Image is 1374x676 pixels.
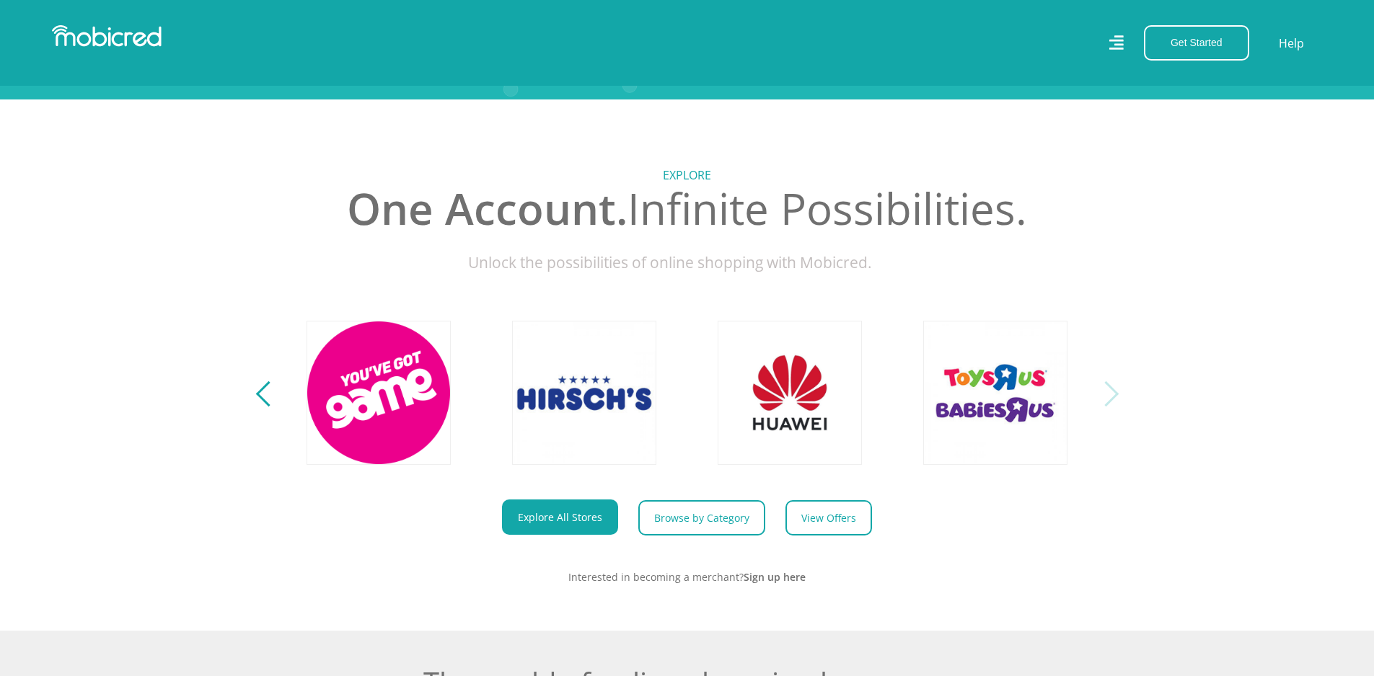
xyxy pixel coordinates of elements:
button: Previous [260,378,278,407]
span: One Account. [347,179,627,238]
h2: Infinite Possibilities. [287,182,1088,234]
p: Interested in becoming a merchant? [287,569,1088,584]
a: Help [1278,34,1305,53]
h5: Explore [287,169,1088,182]
a: Browse by Category [638,500,765,535]
img: Mobicred [52,25,162,47]
a: Sign up here [744,570,806,584]
p: Unlock the possibilities of online shopping with Mobicred. [287,252,1088,275]
a: View Offers [785,500,872,535]
button: Next [1097,378,1115,407]
a: Explore All Stores [502,499,618,535]
button: Get Started [1144,25,1249,61]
